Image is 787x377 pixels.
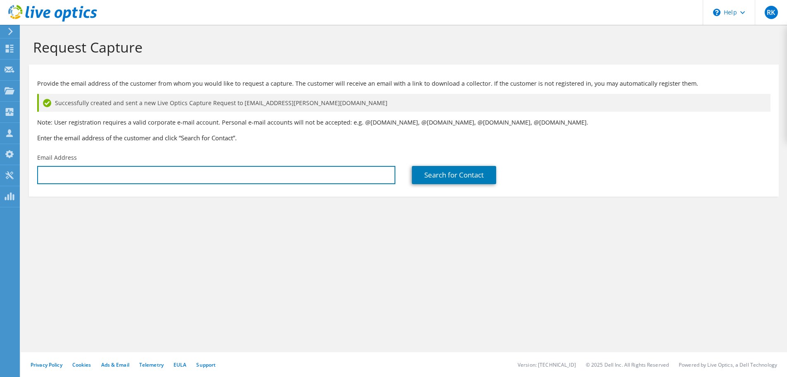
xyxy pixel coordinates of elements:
[412,166,496,184] a: Search for Contact
[679,361,777,368] li: Powered by Live Optics, a Dell Technology
[101,361,129,368] a: Ads & Email
[33,38,770,56] h1: Request Capture
[37,118,770,127] p: Note: User registration requires a valid corporate e-mail account. Personal e-mail accounts will ...
[518,361,576,368] li: Version: [TECHNICAL_ID]
[586,361,669,368] li: © 2025 Dell Inc. All Rights Reserved
[765,6,778,19] span: RK
[174,361,186,368] a: EULA
[55,98,388,108] span: Successfully created and sent a new Live Optics Capture Request to [EMAIL_ADDRESS][PERSON_NAME][D...
[37,79,770,88] p: Provide the email address of the customer from whom you would like to request a capture. The cust...
[139,361,164,368] a: Telemetry
[37,133,770,142] h3: Enter the email address of the customer and click “Search for Contact”.
[37,154,77,162] label: Email Address
[713,9,720,16] svg: \n
[72,361,91,368] a: Cookies
[196,361,216,368] a: Support
[31,361,62,368] a: Privacy Policy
